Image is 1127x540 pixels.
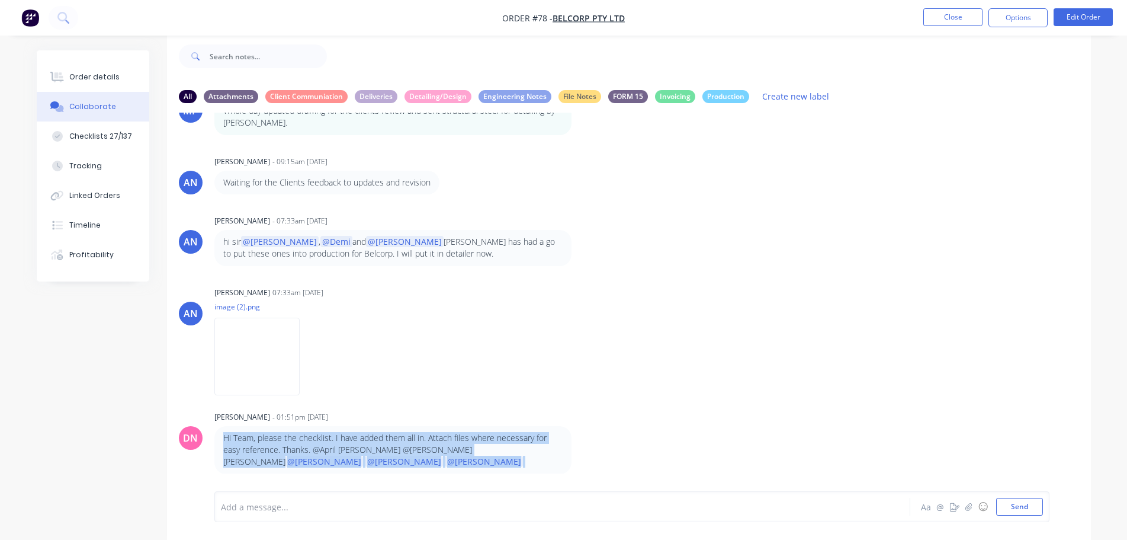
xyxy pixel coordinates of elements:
[214,412,270,423] div: [PERSON_NAME]
[69,72,120,82] div: Order details
[223,432,563,468] p: Hi Team, please the checklist. I have added them all in. Attach files where necessary for easy re...
[214,216,270,226] div: [PERSON_NAME]
[37,122,149,151] button: Checklists 27/137
[756,88,836,104] button: Create new label
[69,161,102,171] div: Tracking
[265,90,348,103] div: Client Communiation
[702,90,749,103] div: Production
[919,500,933,514] button: Aa
[21,9,39,27] img: Factory
[285,456,363,467] span: @[PERSON_NAME]
[355,90,397,103] div: Deliveries
[1054,8,1113,26] button: Edit Order
[37,62,149,92] button: Order details
[69,101,116,112] div: Collaborate
[272,412,328,423] div: - 01:51pm [DATE]
[214,156,270,167] div: [PERSON_NAME]
[976,500,990,514] button: ☺
[923,8,982,26] button: Close
[365,456,443,467] span: @[PERSON_NAME]
[241,236,319,247] span: @[PERSON_NAME]
[223,236,563,260] p: hi sir , and [PERSON_NAME] has had a go to put these ones into production for Belcorp. I will put...
[184,175,198,190] div: AN
[445,456,523,467] span: @[PERSON_NAME]
[204,90,258,103] div: Attachments
[184,306,198,321] div: AN
[272,287,323,298] div: 07:33am [DATE]
[272,156,327,167] div: - 09:15am [DATE]
[553,12,625,24] a: BelCorp Pty Ltd
[366,236,444,247] span: @[PERSON_NAME]
[69,190,120,201] div: Linked Orders
[502,12,553,24] span: Order #78 -
[272,216,327,226] div: - 07:33am [DATE]
[479,90,551,103] div: Engineering Notes
[179,90,197,103] div: All
[37,210,149,240] button: Timeline
[655,90,695,103] div: Invoicing
[223,177,431,188] p: Waiting for the Clients feedback to updates and revision
[69,250,114,260] div: Profitability
[184,235,198,249] div: AN
[37,92,149,122] button: Collaborate
[37,181,149,210] button: Linked Orders
[69,131,132,142] div: Checklists 27/137
[933,500,948,514] button: @
[183,431,198,445] div: DN
[608,90,648,103] div: FORM 15
[214,302,312,312] p: image (2).png
[558,90,601,103] div: File Notes
[214,287,270,298] div: [PERSON_NAME]
[210,44,327,68] input: Search notes...
[320,236,352,247] span: @Demi
[37,240,149,270] button: Profitability
[988,8,1048,27] button: Options
[37,151,149,181] button: Tracking
[996,498,1043,516] button: Send
[69,220,101,231] div: Timeline
[404,90,471,103] div: Detailing/Design
[223,105,563,129] p: Whole day updated drawing for the clients review and sent structural steel for detailing by [PERS...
